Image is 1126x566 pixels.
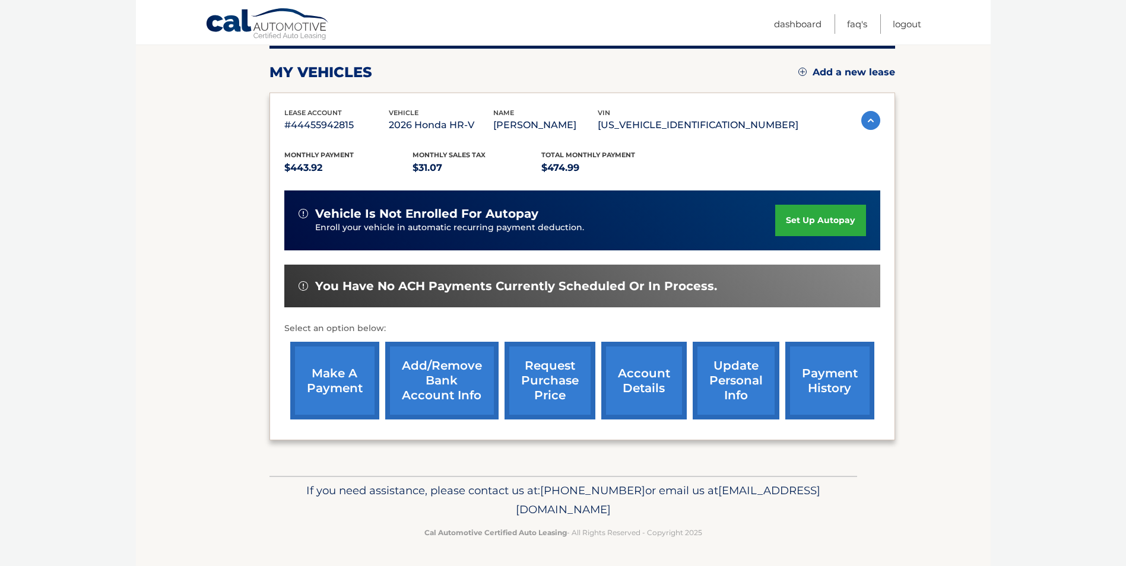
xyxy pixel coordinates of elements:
span: Total Monthly Payment [541,151,635,159]
img: alert-white.svg [299,209,308,218]
strong: Cal Automotive Certified Auto Leasing [424,528,567,537]
span: lease account [284,109,342,117]
p: - All Rights Reserved - Copyright 2025 [277,526,849,539]
p: $474.99 [541,160,670,176]
img: accordion-active.svg [861,111,880,130]
p: [US_VEHICLE_IDENTIFICATION_NUMBER] [598,117,798,133]
a: Add a new lease [798,66,895,78]
a: Dashboard [774,14,821,34]
span: Monthly Payment [284,151,354,159]
a: make a payment [290,342,379,419]
span: vehicle [389,109,418,117]
img: alert-white.svg [299,281,308,291]
p: $31.07 [413,160,541,176]
a: Cal Automotive [205,8,330,42]
a: Logout [893,14,921,34]
span: [EMAIL_ADDRESS][DOMAIN_NAME] [516,484,820,516]
span: Monthly sales Tax [413,151,486,159]
p: $443.92 [284,160,413,176]
a: Add/Remove bank account info [385,342,499,419]
a: request purchase price [505,342,595,419]
p: 2026 Honda HR-V [389,117,493,133]
a: update personal info [693,342,779,419]
p: Select an option below: [284,322,880,336]
p: Enroll your vehicle in automatic recurring payment deduction. [315,221,776,234]
span: [PHONE_NUMBER] [540,484,645,497]
p: If you need assistance, please contact us at: or email us at [277,481,849,519]
a: set up autopay [775,205,865,236]
img: add.svg [798,68,807,76]
p: [PERSON_NAME] [493,117,598,133]
span: name [493,109,514,117]
span: You have no ACH payments currently scheduled or in process. [315,279,717,294]
h2: my vehicles [269,63,372,81]
a: payment history [785,342,874,419]
span: vehicle is not enrolled for autopay [315,206,538,221]
a: account details [601,342,687,419]
span: vin [598,109,610,117]
a: FAQ's [847,14,867,34]
p: #44455942815 [284,117,389,133]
